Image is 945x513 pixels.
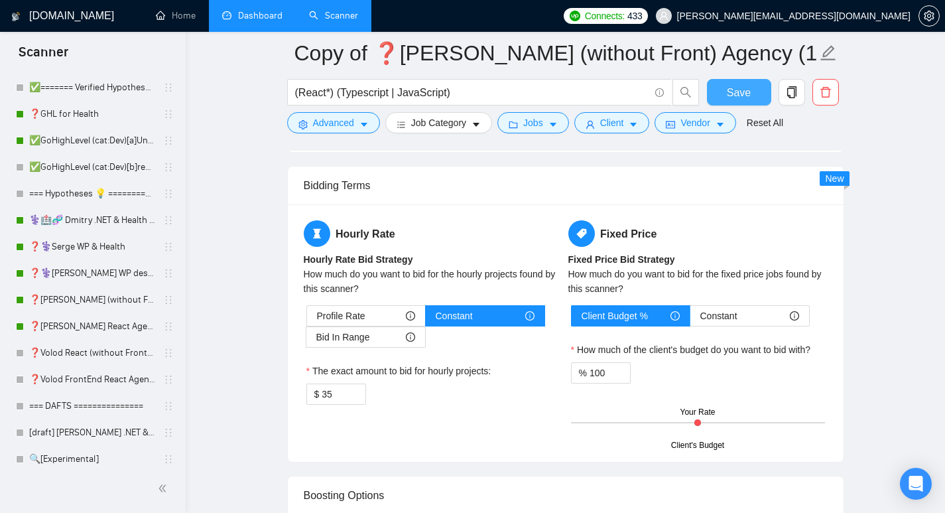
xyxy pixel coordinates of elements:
[436,306,473,326] span: Constant
[568,254,675,265] b: Fixed Price Bid Strategy
[163,374,174,385] span: holder
[163,109,174,119] span: holder
[163,188,174,199] span: holder
[779,86,804,98] span: copy
[509,119,518,129] span: folder
[158,482,171,495] span: double-left
[309,10,358,21] a: searchScanner
[163,82,174,93] span: holder
[163,215,174,226] span: holder
[812,79,839,106] button: delete
[918,5,940,27] button: setting
[627,9,642,23] span: 433
[568,220,595,247] span: tag
[29,366,155,393] a: ❓Volod FrontEnd React Agency (check 03-24)
[294,37,817,70] input: Scanner name...
[317,306,365,326] span: Profile Rate
[359,119,369,129] span: caret-down
[306,364,491,378] label: The exact amount to bid for hourly projects:
[29,101,155,127] a: ❓GHL for Health
[571,342,811,357] label: How much of the client's budget do you want to bid with?
[298,119,308,129] span: setting
[523,115,543,130] span: Jobs
[163,242,174,252] span: holder
[163,401,174,411] span: holder
[316,327,370,347] span: Bid In Range
[163,348,174,358] span: holder
[670,311,680,321] span: info-circle
[385,112,492,133] button: barsJob Categorycaret-down
[287,112,380,133] button: settingAdvancedcaret-down
[586,119,595,129] span: user
[525,311,535,321] span: info-circle
[825,173,844,184] span: New
[655,112,735,133] button: idcardVendorcaret-down
[29,419,155,446] a: [draft] [PERSON_NAME] .NET & API integration
[304,254,413,265] b: Hourly Rate Bid Strategy
[666,119,675,129] span: idcard
[919,11,939,21] span: setting
[163,321,174,332] span: holder
[397,119,406,129] span: bars
[406,332,415,342] span: info-circle
[304,220,330,247] span: hourglass
[680,406,716,419] div: Your Rate
[472,119,481,129] span: caret-down
[8,42,79,70] span: Scanner
[548,119,558,129] span: caret-down
[820,44,837,62] span: edit
[779,79,805,106] button: copy
[747,115,783,130] a: Reset All
[411,115,466,130] span: Job Category
[295,84,649,101] input: Search Freelance Jobs...
[163,427,174,438] span: holder
[716,119,725,129] span: caret-down
[163,295,174,305] span: holder
[222,10,283,21] a: dashboardDashboard
[672,79,699,106] button: search
[29,234,155,260] a: ❓⚕️Serge WP & Health
[29,313,155,340] a: ❓[PERSON_NAME] React Agency (0626)
[918,11,940,21] a: setting
[406,311,415,321] span: info-circle
[29,446,155,473] a: 🔍[Experimental]
[29,287,155,313] a: ❓[PERSON_NAME] (without Front) Agency (0626)
[585,9,625,23] span: Connects:
[11,6,21,27] img: logo
[304,220,563,247] h5: Hourly Rate
[29,154,155,181] a: ✅GoHighLevel (cat:Dev)[b]regular font
[707,79,771,106] button: Save
[304,267,563,296] div: How much do you want to bid for the hourly projects found by this scanner?
[582,306,648,326] span: Client Budget %
[590,363,630,383] input: How much of the client's budget do you want to bid with?
[29,74,155,101] a: ✅======= Verified Hypotheses ✅▶️=======
[727,84,751,101] span: Save
[574,112,650,133] button: userClientcaret-down
[163,162,174,173] span: holder
[313,115,354,130] span: Advanced
[163,135,174,146] span: holder
[680,115,710,130] span: Vendor
[790,311,799,321] span: info-circle
[156,10,196,21] a: homeHome
[29,340,155,366] a: ❓Volod React (without Front) Agency
[673,86,698,98] span: search
[600,115,624,130] span: Client
[700,306,737,326] span: Constant
[29,393,155,419] a: === DAFTS ===============
[163,454,174,465] span: holder
[29,127,155,154] a: ✅GoHighLevel (cat:Dev)[a]Unicode
[900,468,932,500] div: Open Intercom Messenger
[671,439,724,452] div: Client's Budget
[29,207,155,234] a: ⚕️🏥🧬 Dmitry .NET & Health | bio
[163,268,174,279] span: holder
[304,167,828,204] div: Bidding Terms
[659,11,668,21] span: user
[568,220,828,247] h5: Fixed Price
[570,11,580,21] img: upwork-logo.png
[813,86,838,98] span: delete
[497,112,569,133] button: folderJobscaret-down
[322,384,365,404] input: The exact amount to bid for hourly projects:
[655,88,664,97] span: info-circle
[629,119,638,129] span: caret-down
